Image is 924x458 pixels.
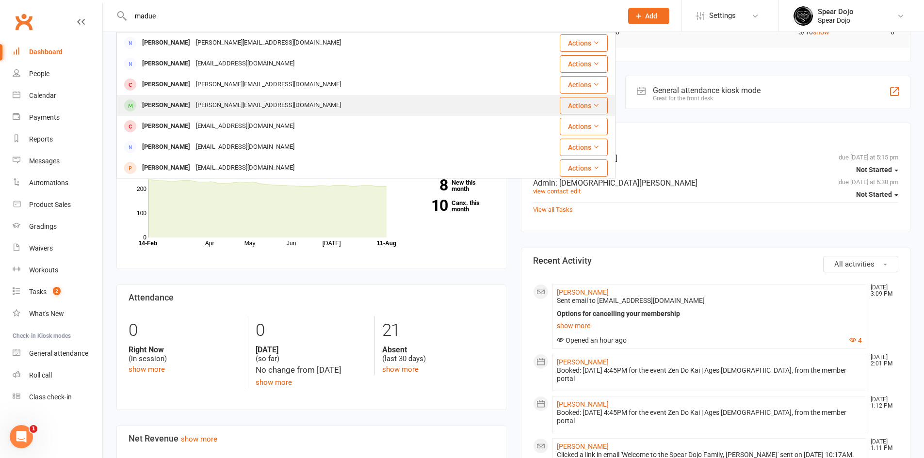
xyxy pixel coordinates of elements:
[557,442,609,450] a: [PERSON_NAME]
[10,425,33,448] iframe: Intercom live chat
[849,336,862,345] button: 4
[129,316,241,345] div: 0
[29,371,52,379] div: Roll call
[193,57,297,71] div: [EMAIL_ADDRESS][DOMAIN_NAME]
[557,409,862,425] div: Booked: [DATE] 4:45PM for the event Zen Do Kai | Ages [DEMOGRAPHIC_DATA], from the member portal
[818,16,854,25] div: Spear Dojo
[29,244,53,252] div: Waivers
[13,281,102,303] a: Tasks 2
[560,76,608,94] button: Actions
[128,9,616,23] input: Search...
[570,188,581,195] a: edit
[13,41,102,63] a: Dashboard
[13,364,102,386] a: Roll call
[129,434,494,443] h3: Net Revenue
[29,113,60,121] div: Payments
[13,259,102,281] a: Workouts
[557,319,862,332] a: show more
[578,21,708,44] td: Spear Dojo
[382,345,494,354] strong: Absent
[29,48,63,56] div: Dashboard
[13,85,102,107] a: Calendar
[29,201,71,208] div: Product Sales
[560,118,608,135] button: Actions
[13,386,102,408] a: Class kiosk mode
[139,57,193,71] div: [PERSON_NAME]
[12,10,36,34] a: Clubworx
[560,159,608,177] button: Actions
[13,216,102,237] a: Gradings
[557,288,609,296] a: [PERSON_NAME]
[139,140,193,154] div: [PERSON_NAME]
[29,310,64,317] div: What's New
[13,63,102,85] a: People
[139,119,193,133] div: [PERSON_NAME]
[29,349,88,357] div: General attendance
[560,97,608,114] button: Actions
[560,34,608,52] button: Actions
[557,297,705,304] span: Sent email to [EMAIL_ADDRESS][DOMAIN_NAME]
[866,284,898,297] time: [DATE] 3:09 PM
[13,237,102,259] a: Waivers
[823,256,898,272] button: All activities
[838,21,903,44] td: 0
[129,345,241,363] div: (in session)
[557,310,862,318] div: Options for cancelling your membership
[139,78,193,92] div: [PERSON_NAME]
[30,425,37,433] span: 1
[129,293,494,302] h3: Attendance
[856,190,892,198] span: Not Started
[193,98,344,112] div: [PERSON_NAME][EMAIL_ADDRESS][DOMAIN_NAME]
[29,70,49,78] div: People
[533,206,573,213] a: View all Tasks
[29,222,57,230] div: Gradings
[193,161,297,175] div: [EMAIL_ADDRESS][DOMAIN_NAME]
[533,188,568,195] a: view contact
[818,7,854,16] div: Spear Dojo
[555,178,697,188] span: : [DEMOGRAPHIC_DATA][PERSON_NAME]
[256,363,367,377] div: No change from [DATE]
[653,86,761,95] div: General attendance kiosk mode
[856,161,898,178] button: Not Started
[29,157,60,165] div: Messages
[129,365,165,374] a: show more
[794,6,813,26] img: thumb_image1623745760.png
[866,396,898,409] time: [DATE] 1:12 PM
[414,178,448,192] strong: 8
[834,260,875,268] span: All activities
[13,172,102,194] a: Automations
[557,358,609,366] a: [PERSON_NAME]
[181,435,217,443] a: show more
[13,194,102,216] a: Product Sales
[856,186,898,203] button: Not Started
[560,55,608,73] button: Actions
[708,21,838,44] td: 3/10
[139,36,193,50] div: [PERSON_NAME]
[256,345,367,354] strong: [DATE]
[256,378,292,387] a: show more
[29,393,72,401] div: Class check-in
[139,98,193,112] div: [PERSON_NAME]
[29,179,68,187] div: Automations
[557,336,627,344] span: Opened an hour ago
[53,287,61,295] span: 2
[414,164,448,178] strong: 2
[382,345,494,363] div: (last 30 days)
[866,354,898,367] time: [DATE] 2:01 PM
[29,92,56,99] div: Calendar
[193,140,297,154] div: [EMAIL_ADDRESS][DOMAIN_NAME]
[560,139,608,156] button: Actions
[256,316,367,345] div: 0
[13,107,102,128] a: Payments
[856,166,892,174] span: Not Started
[709,5,736,27] span: Settings
[382,365,419,374] a: show more
[813,28,829,36] a: show
[139,161,193,175] div: [PERSON_NAME]
[13,150,102,172] a: Messages
[414,179,494,192] a: 8New this month
[414,198,448,213] strong: 10
[382,316,494,345] div: 21
[13,343,102,364] a: General attendance kiosk mode
[13,303,102,325] a: What's New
